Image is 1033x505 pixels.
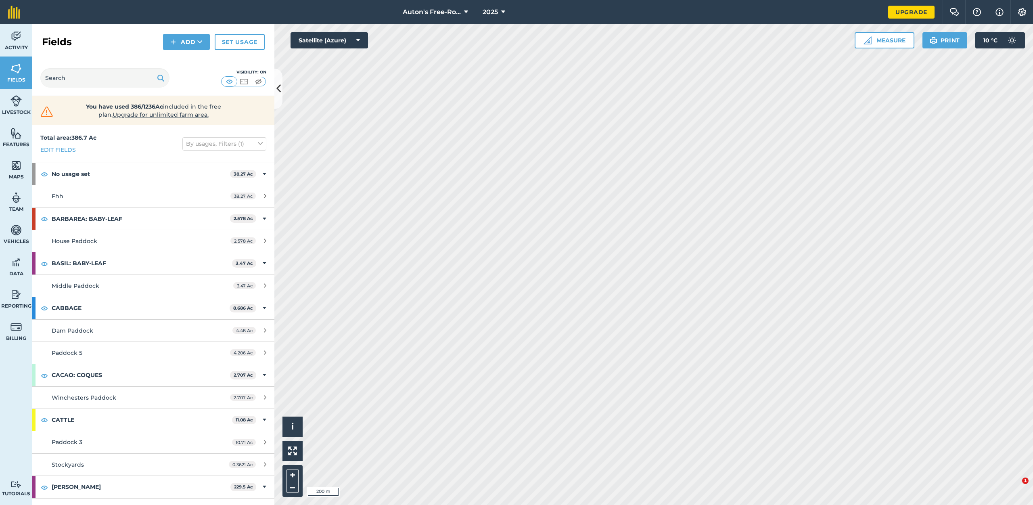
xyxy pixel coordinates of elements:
[86,103,163,110] strong: You have used 386/1236Ac
[41,169,48,179] img: svg+xml;base64,PHN2ZyB4bWxucz0iaHR0cDovL3d3dy53My5vcmcvMjAwMC9zdmciIHdpZHRoPSIxOCIgaGVpZ2h0PSIyNC...
[855,32,914,48] button: Measure
[234,171,253,177] strong: 38.27 Ac
[10,256,22,268] img: svg+xml;base64,PD94bWwgdmVyc2lvbj0iMS4wIiBlbmNvZGluZz0idXRmLTgiPz4KPCEtLSBHZW5lcmF0b3I6IEFkb2JlIE...
[41,303,48,313] img: svg+xml;base64,PHN2ZyB4bWxucz0iaHR0cDovL3d3dy53My5vcmcvMjAwMC9zdmciIHdpZHRoPSIxOCIgaGVpZ2h0PSIyNC...
[32,387,274,409] a: Winchesters Paddock2.707 Ac
[32,275,274,297] a: Middle Paddock3.47 Ac
[10,481,22,488] img: svg+xml;base64,PD94bWwgdmVyc2lvbj0iMS4wIiBlbmNvZGluZz0idXRmLTgiPz4KPCEtLSBHZW5lcmF0b3I6IEFkb2JlIE...
[113,111,209,118] span: Upgrade for unlimited farm area.
[995,7,1004,17] img: svg+xml;base64,PHN2ZyB4bWxucz0iaHR0cDovL3d3dy53My5vcmcvMjAwMC9zdmciIHdpZHRoPSIxNyIgaGVpZ2h0PSIxNy...
[52,282,99,289] span: Middle Paddock
[229,461,256,468] span: 0.3621 Ac
[41,259,48,268] img: svg+xml;base64,PHN2ZyB4bWxucz0iaHR0cDovL3d3dy53My5vcmcvMjAwMC9zdmciIHdpZHRoPSIxOCIgaGVpZ2h0PSIyNC...
[230,193,256,199] span: 38.27 Ac
[52,438,82,446] span: Paddock 3
[40,134,96,141] strong: Total area : 386.7 Ac
[230,237,256,244] span: 2.578 Ac
[286,481,299,493] button: –
[483,7,498,17] span: 2025
[10,95,22,107] img: svg+xml;base64,PD94bWwgdmVyc2lvbj0iMS4wIiBlbmNvZGluZz0idXRmLTgiPz4KPCEtLSBHZW5lcmF0b3I6IEFkb2JlIE...
[215,34,265,50] a: Set usage
[32,476,274,498] div: [PERSON_NAME]229.5 Ac
[32,454,274,476] a: Stockyards0.3621 Ac
[291,32,368,48] button: Satellite (Azure)
[930,36,937,45] img: svg+xml;base64,PHN2ZyB4bWxucz0iaHR0cDovL3d3dy53My5vcmcvMjAwMC9zdmciIHdpZHRoPSIxOSIgaGVpZ2h0PSIyNC...
[52,193,63,200] span: Fhh
[949,8,959,16] img: Two speech bubbles overlapping with the left bubble in the forefront
[221,69,266,75] div: Visibility: On
[52,252,232,274] strong: BASIL: BABY-LEAF
[10,30,22,42] img: svg+xml;base64,PD94bWwgdmVyc2lvbj0iMS4wIiBlbmNvZGluZz0idXRmLTgiPz4KPCEtLSBHZW5lcmF0b3I6IEFkb2JlIE...
[10,192,22,204] img: svg+xml;base64,PD94bWwgdmVyc2lvbj0iMS4wIiBlbmNvZGluZz0idXRmLTgiPz4KPCEtLSBHZW5lcmF0b3I6IEFkb2JlIE...
[52,409,232,431] strong: CATTLE
[32,431,274,453] a: Paddock 310.71 Ac
[52,461,84,468] span: Stockyards
[10,127,22,139] img: svg+xml;base64,PHN2ZyB4bWxucz0iaHR0cDovL3d3dy53My5vcmcvMjAwMC9zdmciIHdpZHRoPSI1NiIgaGVpZ2h0PSI2MC...
[40,145,76,154] a: Edit fields
[10,224,22,236] img: svg+xml;base64,PD94bWwgdmVyc2lvbj0iMS4wIiBlbmNvZGluZz0idXRmLTgiPz4KPCEtLSBHZW5lcmF0b3I6IEFkb2JlIE...
[234,484,253,490] strong: 229.5 Ac
[972,8,982,16] img: A question mark icon
[10,159,22,172] img: svg+xml;base64,PHN2ZyB4bWxucz0iaHR0cDovL3d3dy53My5vcmcvMjAwMC9zdmciIHdpZHRoPSI1NiIgaGVpZ2h0PSI2MC...
[170,37,176,47] img: svg+xml;base64,PHN2ZyB4bWxucz0iaHR0cDovL3d3dy53My5vcmcvMjAwMC9zdmciIHdpZHRoPSIxNCIgaGVpZ2h0PSIyNC...
[52,476,230,498] strong: [PERSON_NAME]
[239,78,249,86] img: svg+xml;base64,PHN2ZyB4bWxucz0iaHR0cDovL3d3dy53My5vcmcvMjAwMC9zdmciIHdpZHRoPSI1MCIgaGVpZ2h0PSI0MC...
[291,421,294,432] span: i
[233,305,253,311] strong: 8.686 Ac
[234,372,253,378] strong: 2.707 Ac
[52,364,230,386] strong: CACAO: COQUES
[236,260,253,266] strong: 3.47 Ac
[922,32,968,48] button: Print
[288,446,297,455] img: Four arrows, one pointing top left, one top right, one bottom right and the last bottom left
[32,208,274,230] div: BARBAREA: BABY-LEAF2.578 Ac
[32,252,274,274] div: BASIL: BABY-LEAF3.47 Ac
[39,106,55,118] img: svg+xml;base64,PHN2ZyB4bWxucz0iaHR0cDovL3d3dy53My5vcmcvMjAwMC9zdmciIHdpZHRoPSIzMiIgaGVpZ2h0PSIzMC...
[157,73,165,83] img: svg+xml;base64,PHN2ZyB4bWxucz0iaHR0cDovL3d3dy53My5vcmcvMjAwMC9zdmciIHdpZHRoPSIxOSIgaGVpZ2h0PSIyNC...
[182,137,266,150] button: By usages, Filters (1)
[233,282,256,289] span: 3.47 Ac
[253,78,263,86] img: svg+xml;base64,PHN2ZyB4bWxucz0iaHR0cDovL3d3dy53My5vcmcvMjAwMC9zdmciIHdpZHRoPSI1MCIgaGVpZ2h0PSI0MC...
[234,216,253,221] strong: 2.578 Ac
[1006,478,1025,497] iframe: Intercom live chat
[32,320,274,342] a: Dam Paddock4.48 Ac
[282,417,303,437] button: i
[32,409,274,431] div: CATTLE11.08 Ac
[39,103,268,119] a: You have used 386/1236Acincluded in the free plan.Upgrade for unlimited farm area.
[41,482,48,492] img: svg+xml;base64,PHN2ZyB4bWxucz0iaHR0cDovL3d3dy53My5vcmcvMjAwMC9zdmciIHdpZHRoPSIxOCIgaGVpZ2h0PSIyNC...
[40,68,169,88] input: Search
[52,163,230,185] strong: No usage set
[1022,478,1029,484] span: 1
[1004,32,1020,48] img: svg+xml;base64,PD94bWwgdmVyc2lvbj0iMS4wIiBlbmNvZGluZz0idXRmLTgiPz4KPCEtLSBHZW5lcmF0b3I6IEFkb2JlIE...
[52,327,93,334] span: Dam Paddock
[32,364,274,386] div: CACAO: COQUES2.707 Ac
[32,342,274,364] a: Paddock 54.206 Ac
[67,103,239,119] span: included in the free plan .
[232,327,256,334] span: 4.48 Ac
[52,394,116,401] span: Winchesters Paddock
[10,63,22,75] img: svg+xml;base64,PHN2ZyB4bWxucz0iaHR0cDovL3d3dy53My5vcmcvMjAwMC9zdmciIHdpZHRoPSI1NiIgaGVpZ2h0PSI2MC...
[52,349,82,356] span: Paddock 5
[983,32,997,48] span: 10 ° C
[888,6,935,19] a: Upgrade
[286,469,299,481] button: +
[10,289,22,301] img: svg+xml;base64,PD94bWwgdmVyc2lvbj0iMS4wIiBlbmNvZGluZz0idXRmLTgiPz4KPCEtLSBHZW5lcmF0b3I6IEFkb2JlIE...
[32,163,274,185] div: No usage set38.27 Ac
[32,185,274,207] a: Fhh38.27 Ac
[403,7,461,17] span: Auton's Free-Roam Farm
[230,394,256,401] span: 2.707 Ac
[10,321,22,333] img: svg+xml;base64,PD94bWwgdmVyc2lvbj0iMS4wIiBlbmNvZGluZz0idXRmLTgiPz4KPCEtLSBHZW5lcmF0b3I6IEFkb2JlIE...
[32,230,274,252] a: House Paddock2.578 Ac
[230,349,256,356] span: 4.206 Ac
[41,214,48,224] img: svg+xml;base64,PHN2ZyB4bWxucz0iaHR0cDovL3d3dy53My5vcmcvMjAwMC9zdmciIHdpZHRoPSIxOCIgaGVpZ2h0PSIyNC...
[224,78,234,86] img: svg+xml;base64,PHN2ZyB4bWxucz0iaHR0cDovL3d3dy53My5vcmcvMjAwMC9zdmciIHdpZHRoPSI1MCIgaGVpZ2h0PSI0MC...
[52,297,230,319] strong: CABBAGE
[52,237,97,245] span: House Paddock
[41,371,48,380] img: svg+xml;base64,PHN2ZyB4bWxucz0iaHR0cDovL3d3dy53My5vcmcvMjAwMC9zdmciIHdpZHRoPSIxOCIgaGVpZ2h0PSIyNC...
[41,415,48,425] img: svg+xml;base64,PHN2ZyB4bWxucz0iaHR0cDovL3d3dy53My5vcmcvMjAwMC9zdmciIHdpZHRoPSIxOCIgaGVpZ2h0PSIyNC...
[42,36,72,48] h2: Fields
[52,208,230,230] strong: BARBAREA: BABY-LEAF
[163,34,210,50] button: Add
[975,32,1025,48] button: 10 °C
[8,6,20,19] img: fieldmargin Logo
[232,439,256,446] span: 10.71 Ac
